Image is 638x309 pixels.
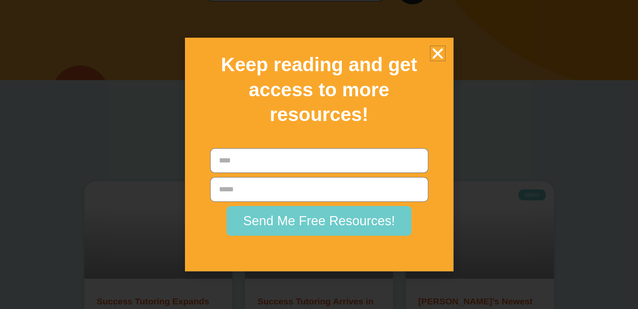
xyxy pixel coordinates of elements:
[200,52,439,127] h2: Keep reading and get access to more resources!
[243,214,395,227] span: Send Me Free Resources!
[498,215,638,309] iframe: Chat Widget
[210,148,428,240] form: New Form
[227,206,412,236] button: Send Me Free Resources!
[430,46,445,61] a: Close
